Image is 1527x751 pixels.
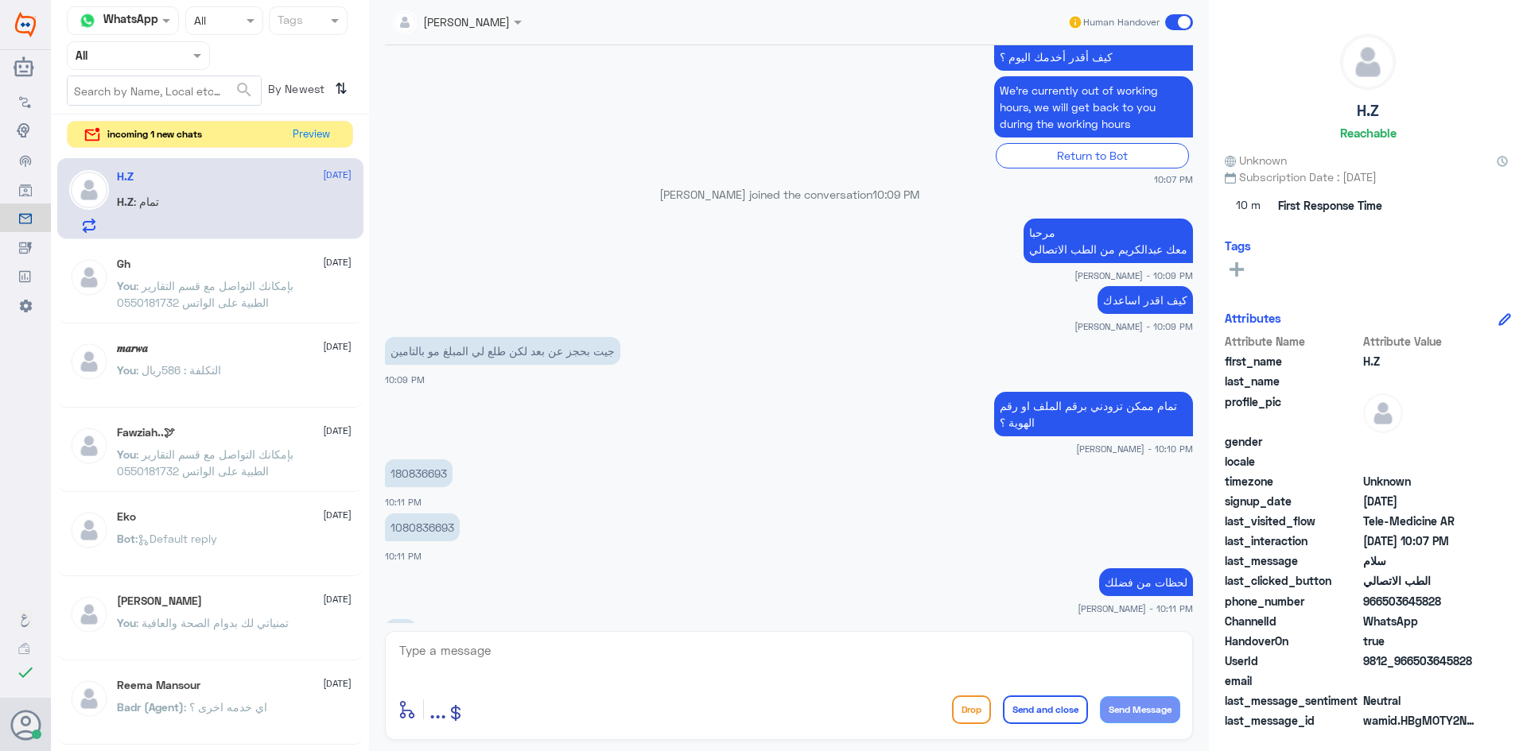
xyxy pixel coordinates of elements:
[1225,712,1360,729] span: last_message_id
[1363,493,1478,509] span: 2025-10-07T19:06:54.602Z
[69,342,109,381] img: defaultAdmin.png
[117,342,148,355] h5: 𝒎𝒂𝒓𝒘𝒂
[385,459,453,487] p: 7/10/2025, 10:11 PM
[117,679,200,692] h5: Reema Mansour
[117,594,202,608] h5: Mohammed ALRASHED
[952,695,991,724] button: Drop
[385,497,422,507] span: 10:11 PM
[1341,35,1395,89] img: defaultAdmin.png
[994,392,1193,436] p: 7/10/2025, 10:10 PM
[1225,672,1360,689] span: email
[429,695,446,723] span: ...
[385,374,425,385] span: 10:09 PM
[1363,572,1478,589] span: الطب الاتصالي
[1225,652,1360,669] span: UserId
[1363,353,1478,370] span: H.Z
[69,426,109,466] img: defaultAdmin.png
[69,679,109,718] img: defaultAdmin.png
[1363,453,1478,470] span: null
[1099,568,1193,596] p: 7/10/2025, 10:11 PM
[1225,192,1272,220] span: 10 m
[117,700,184,714] span: Badr (Agent)
[1363,513,1478,529] span: Tele-Medicine AR
[1363,672,1478,689] span: null
[1225,513,1360,529] span: last_visited_flow
[1363,333,1478,350] span: Attribute Value
[1357,102,1379,120] h5: H.Z
[117,279,136,292] span: You
[385,513,460,541] p: 7/10/2025, 10:11 PM
[1024,219,1193,263] p: 7/10/2025, 10:09 PM
[1278,197,1382,214] span: First Response Time
[1225,168,1511,185] span: Subscription Date : [DATE]
[117,426,175,439] h5: Fawziah..🕊
[1225,633,1360,649] span: HandoverOn
[10,710,41,740] button: Avatar
[1083,15,1160,29] span: Human Handover
[1363,593,1478,610] span: 966503645828
[69,510,109,550] img: defaultAdmin.png
[1003,695,1088,724] button: Send and close
[69,170,109,210] img: defaultAdmin.png
[16,663,35,682] i: check
[235,80,254,99] span: search
[323,255,352,269] span: [DATE]
[117,170,134,184] h5: H.Z
[1363,712,1478,729] span: wamid.HBgMOTY2NTAzNjQ1ODI4FQIAEhgUM0FBQzNGM0Q0MUUyMzFCMTk2QjcA
[262,75,328,107] span: By Newest
[1225,453,1360,470] span: locale
[117,532,135,545] span: Bot
[1363,652,1478,669] span: 9812_966503645828
[385,619,416,647] p: 7/10/2025, 10:13 PM
[117,447,293,478] span: : بإمكانك التواصل مع قسم التقارير الطبية على الواتس 0550181732
[136,363,221,377] span: : التكلفة : 586ريال
[323,508,352,522] span: [DATE]
[323,424,352,438] span: [DATE]
[1225,311,1281,325] h6: Attributes
[1363,552,1478,569] span: سلام
[69,594,109,634] img: defaultAdmin.png
[275,11,303,32] div: Tags
[1100,696,1180,723] button: Send Message
[1154,172,1193,186] span: 10:07 PM
[117,447,136,461] span: You
[1074,269,1193,282] span: [PERSON_NAME] - 10:09 PM
[1225,238,1251,253] h6: Tags
[107,127,202,141] span: incoming 1 new chats
[1225,552,1360,569] span: last_message
[135,532,217,545] span: : Default reply
[872,188,919,201] span: 10:09 PM
[117,257,130,271] h5: Gh
[323,168,352,182] span: [DATE]
[1225,572,1360,589] span: last_clicked_button
[134,195,159,208] span: : تمام
[117,363,136,377] span: You
[15,12,36,37] img: Widebot Logo
[1074,319,1193,333] span: [PERSON_NAME] - 10:09 PM
[323,339,352,354] span: [DATE]
[385,186,1193,203] p: [PERSON_NAME] joined the conversation
[1076,442,1193,455] span: [PERSON_NAME] - 10:10 PM
[323,592,352,606] span: [DATE]
[1078,602,1193,615] span: [PERSON_NAME] - 10:11 PM
[1225,493,1360,509] span: signup_date
[184,700,267,714] span: : اي خدمه اخرى ؟
[1225,373,1360,389] span: last_name
[335,75,348,102] i: ⇅
[1363,532,1478,549] span: 2025-10-07T19:07:10.7Z
[1363,433,1478,450] span: null
[136,616,289,629] span: : تمنياتي لك بدوام الصحة والعافية
[117,279,293,309] span: : بإمكانك التواصل مع قسم التقارير الطبية على الواتس 0550181732
[1363,473,1478,490] span: Unknown
[1225,152,1287,168] span: Unknown
[1363,613,1478,629] span: 2
[429,691,446,727] button: ...
[1363,393,1403,433] img: defaultAdmin.png
[235,77,254,103] button: search
[68,76,261,105] input: Search by Name, Local etc…
[1225,353,1360,370] span: first_name
[1225,393,1360,430] span: profile_pic
[323,676,352,691] span: [DATE]
[1225,333,1360,350] span: Attribute Name
[1225,473,1360,490] span: timezone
